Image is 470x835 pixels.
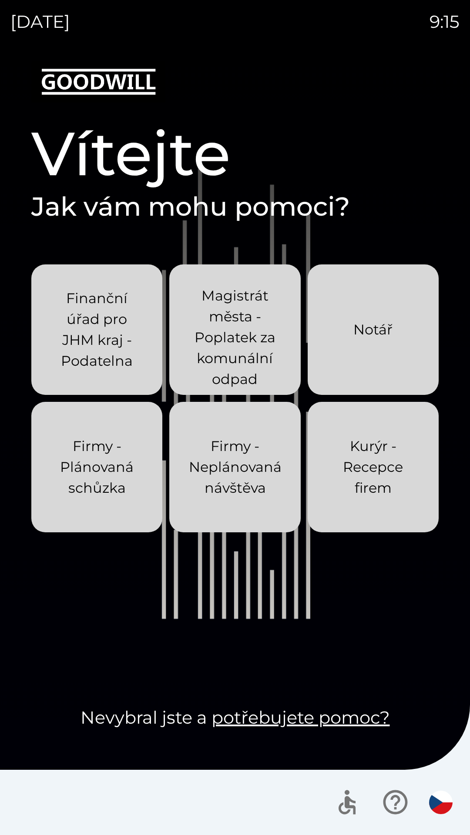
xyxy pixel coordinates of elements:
[308,264,439,395] button: Notář
[52,436,141,498] p: Firmy - Plánovaná schůzka
[190,285,279,390] p: Magistrát města - Poplatek za komunální odpad
[353,319,393,340] p: Notář
[308,402,439,532] button: Kurýr - Recepce firem
[169,402,300,532] button: Firmy - Neplánovaná návštěva
[31,264,162,395] button: Finanční úřad pro JHM kraj - Podatelna
[329,436,418,498] p: Kurýr - Recepce firem
[31,61,439,103] img: Logo
[31,190,439,223] h2: Jak vám mohu pomoci?
[10,9,70,35] p: [DATE]
[211,707,390,728] a: potřebujete pomoc?
[31,705,439,731] p: Nevybral jste a
[31,402,162,532] button: Firmy - Plánovaná schůzka
[169,264,300,395] button: Magistrát města - Poplatek za komunální odpad
[430,9,460,35] p: 9:15
[31,117,439,190] h1: Vítejte
[52,288,141,371] p: Finanční úřad pro JHM kraj - Podatelna
[189,436,282,498] p: Firmy - Neplánovaná návštěva
[429,791,453,814] img: cs flag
